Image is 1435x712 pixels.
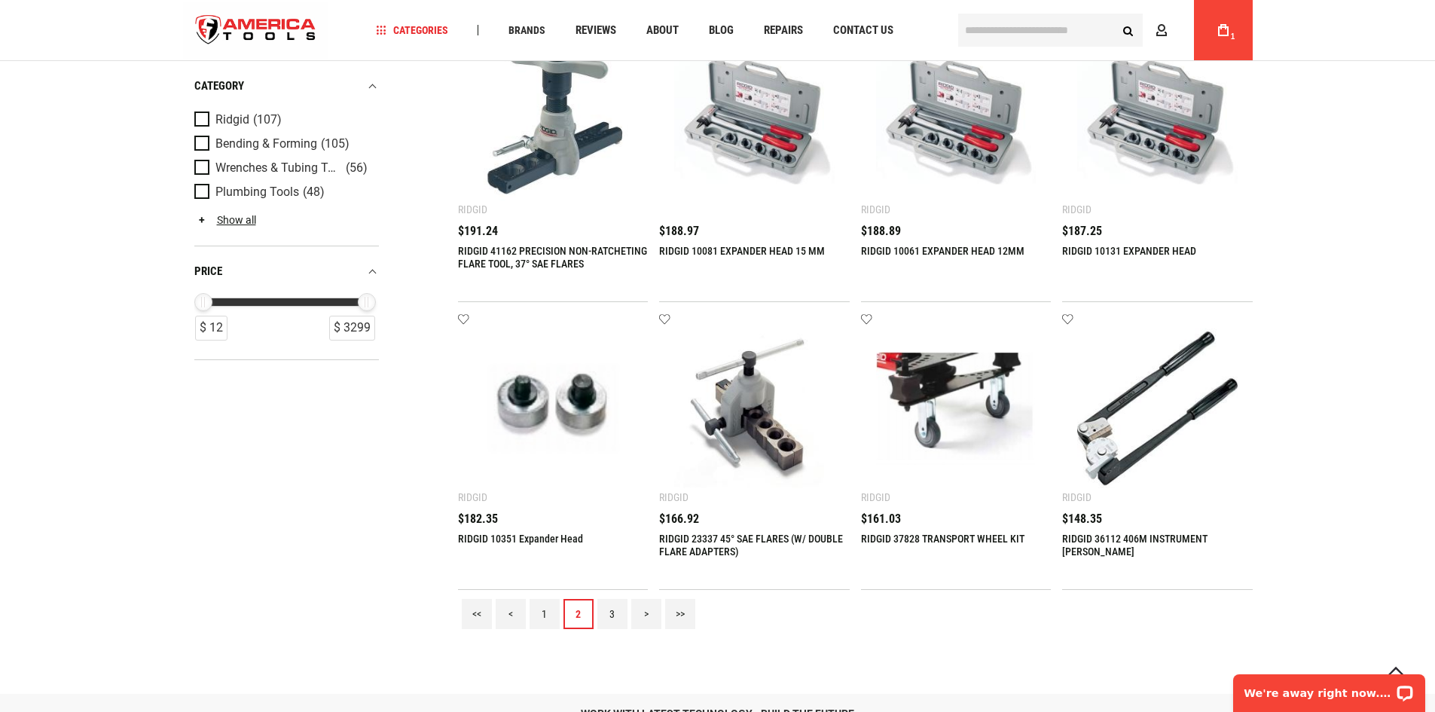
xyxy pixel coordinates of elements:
[659,225,699,237] span: $188.97
[861,245,1024,257] a: RIDGID 10061 EXPANDER HEAD 12MM
[183,2,329,59] a: store logo
[502,20,552,41] a: Brands
[458,513,498,525] span: $182.35
[876,40,1037,200] img: RIDGID 10061 EXPANDER HEAD 12MM
[1062,533,1208,558] a: RIDGID 36112 406M INSTRUMENT [PERSON_NAME]
[674,40,835,200] img: RIDGID 10081 EXPANDER HEAD 15 MM
[1223,665,1435,712] iframe: LiveChat chat widget
[369,20,455,41] a: Categories
[530,599,560,629] a: 1
[876,328,1037,489] img: RIDGID 37828 TRANSPORT WHEEL KIT
[215,113,249,127] span: Ridgid
[665,599,695,629] a: >>
[508,25,545,35] span: Brands
[458,225,498,237] span: $191.24
[1062,491,1092,503] div: Ridgid
[646,25,679,36] span: About
[563,599,594,629] a: 2
[376,25,448,35] span: Categories
[861,491,890,503] div: Ridgid
[473,40,634,200] img: RIDGID 41162 PRECISION NON-RATCHETING FLARE TOOL, 37° SAE FLARES
[1114,16,1143,44] button: Search
[764,25,803,36] span: Repairs
[631,599,661,629] a: >
[659,491,688,503] div: Ridgid
[462,599,492,629] a: <<
[458,533,583,545] a: RIDGID 10351 Expander Head
[659,245,825,257] a: RIDGID 10081 EXPANDER HEAD 15 MM
[194,184,375,200] a: Plumbing Tools (48)
[458,245,647,270] a: RIDGID 41162 PRECISION NON-RATCHETING FLARE TOOL, 37° SAE FLARES
[861,513,901,525] span: $161.03
[303,186,325,199] span: (48)
[329,316,375,341] div: $ 3299
[833,25,893,36] span: Contact Us
[1062,203,1092,215] div: Ridgid
[576,25,616,36] span: Reviews
[702,20,740,41] a: Blog
[640,20,685,41] a: About
[194,112,375,128] a: Ridgid (107)
[1077,328,1238,489] img: RIDGID 36112 406M INSTRUMENT BENDER
[1062,245,1196,257] a: RIDGID 10131 EXPANDER HEAD
[1062,225,1102,237] span: $187.25
[253,114,282,127] span: (107)
[194,261,379,282] div: price
[1077,40,1238,200] img: RIDGID 10131 EXPANDER HEAD
[194,60,379,360] div: Product Filters
[183,2,329,59] img: America Tools
[861,203,890,215] div: Ridgid
[659,513,699,525] span: $166.92
[861,225,901,237] span: $188.89
[569,20,623,41] a: Reviews
[215,137,317,151] span: Bending & Forming
[861,533,1024,545] a: RIDGID 37828 TRANSPORT WHEEL KIT
[458,203,487,215] div: Ridgid
[1062,513,1102,525] span: $148.35
[194,214,256,226] a: Show all
[215,185,299,199] span: Plumbing Tools
[1231,32,1235,41] span: 1
[496,599,526,629] a: <
[194,160,375,176] a: Wrenches & Tubing Tools (56)
[194,136,375,152] a: Bending & Forming (105)
[194,76,379,96] div: category
[674,328,835,489] img: RIDGID 23337 45° SAE FLARES (W/ DOUBLE FLARE ADAPTERS)
[195,316,227,341] div: $ 12
[346,162,368,175] span: (56)
[473,328,634,489] img: RIDGID 10351 Expander Head
[597,599,627,629] a: 3
[659,533,843,558] a: RIDGID 23337 45° SAE FLARES (W/ DOUBLE FLARE ADAPTERS)
[757,20,810,41] a: Repairs
[458,491,487,503] div: Ridgid
[321,138,350,151] span: (105)
[826,20,900,41] a: Contact Us
[215,161,342,175] span: Wrenches & Tubing Tools
[709,25,734,36] span: Blog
